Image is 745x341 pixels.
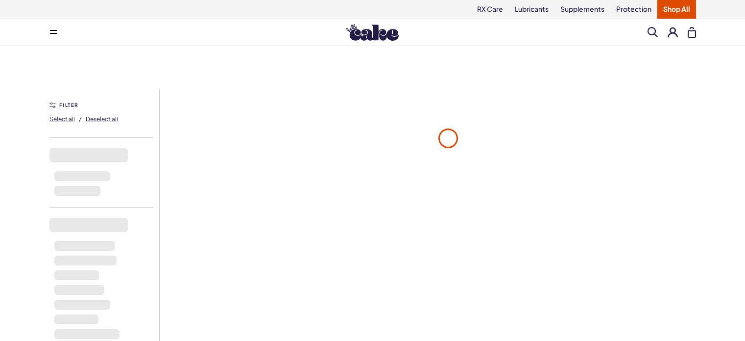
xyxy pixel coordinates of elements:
[49,115,75,123] span: Select all
[86,115,118,123] span: Deselect all
[49,111,75,127] button: Select all
[86,111,118,127] button: Deselect all
[79,114,82,123] span: /
[346,24,399,41] img: Hello Cake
